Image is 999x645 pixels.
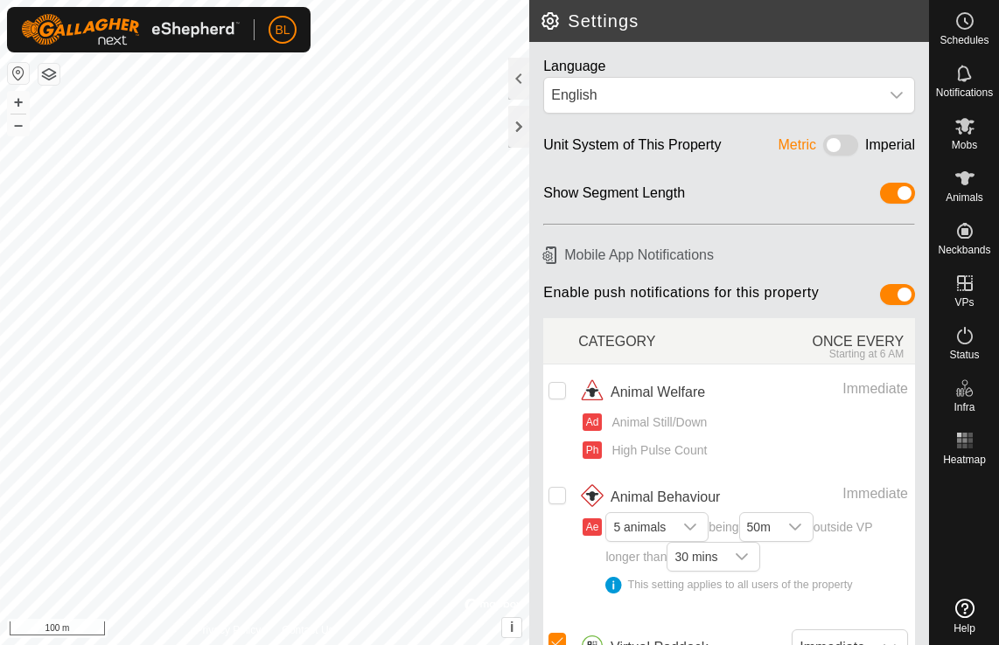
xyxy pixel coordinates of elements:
[8,63,29,84] button: Reset Map
[865,135,915,162] div: Imperial
[747,348,905,360] div: Starting at 6 AM
[940,35,989,45] span: Schedules
[578,378,606,406] img: animal welfare icon
[611,487,720,508] span: Animal Behaviour
[954,623,975,634] span: Help
[778,513,813,541] div: dropdown trigger
[779,135,817,162] div: Metric
[38,64,59,85] button: Map Layers
[544,78,879,113] span: English
[605,577,908,593] div: This setting applies to all users of the property
[583,413,602,431] button: Ad
[578,483,606,511] img: animal behaviour icon
[502,618,521,637] button: i
[954,297,974,308] span: VPs
[275,21,290,39] span: BL
[8,92,29,113] button: +
[536,239,922,270] h6: Mobile App Notifications
[605,441,707,460] span: High Pulse Count
[936,87,993,98] span: Notifications
[543,284,819,311] span: Enable push notifications for this property
[879,78,914,113] div: dropdown trigger
[551,85,872,106] div: English
[946,192,983,203] span: Animals
[510,620,513,635] span: i
[583,518,602,536] button: Ae
[21,14,240,45] img: Gallagher Logo
[740,513,778,541] span: 50m
[543,135,721,162] div: Unit System of This Property
[724,543,759,571] div: dropdown trigger
[771,378,908,399] div: Immediate
[540,10,929,31] h2: Settings
[606,513,673,541] span: 5 animals
[771,483,908,504] div: Immediate
[954,402,975,413] span: Infra
[943,454,986,465] span: Heatmap
[543,56,915,77] div: Language
[543,183,685,210] div: Show Segment Length
[578,322,746,360] div: CATEGORY
[196,622,262,638] a: Privacy Policy
[611,382,705,403] span: Animal Welfare
[949,350,979,360] span: Status
[605,413,707,432] span: Animal Still/Down
[667,543,724,571] span: 30 mins
[952,140,977,150] span: Mobs
[673,513,708,541] div: dropdown trigger
[583,441,602,459] button: Ph
[747,322,915,360] div: ONCE EVERY
[282,622,333,638] a: Contact Us
[8,114,29,135] button: –
[605,520,908,593] span: being outside VP longer than
[930,592,999,641] a: Help
[938,245,990,255] span: Neckbands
